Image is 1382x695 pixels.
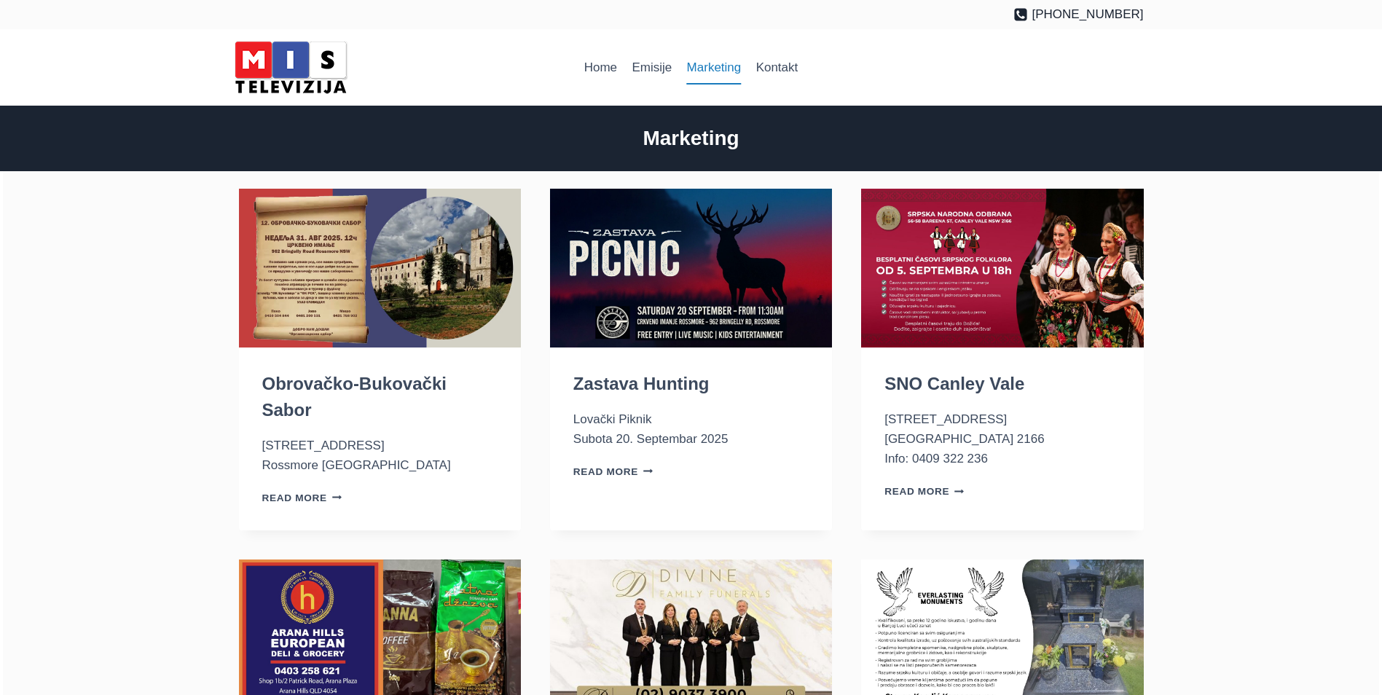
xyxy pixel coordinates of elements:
[1013,4,1144,24] a: [PHONE_NUMBER]
[550,189,832,347] img: Zastava Hunting
[884,409,1120,469] p: [STREET_ADDRESS] [GEOGRAPHIC_DATA] 2166 Info: 0409 322 236
[861,189,1143,347] img: SNO Canley Vale
[573,409,809,449] p: Lovački Piknik Subota 20. Septembar 2025
[624,50,679,85] a: Emisije
[577,50,625,85] a: Home
[262,436,498,475] p: [STREET_ADDRESS] Rossmore [GEOGRAPHIC_DATA]
[262,492,342,503] a: Read More
[239,123,1144,154] h2: Marketing
[573,374,710,393] a: Zastava Hunting
[748,50,805,85] a: Kontakt
[239,189,521,347] img: Obrovačko-Bukovački Sabor
[262,374,447,420] a: Obrovačko-Bukovački Sabor
[679,50,748,85] a: Marketing
[884,486,965,497] a: Read More
[573,466,653,477] a: Read More
[229,36,353,98] img: MIS Television
[884,374,1024,393] a: SNO Canley Vale
[1032,4,1143,24] span: [PHONE_NUMBER]
[577,50,806,85] nav: Primary Navigation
